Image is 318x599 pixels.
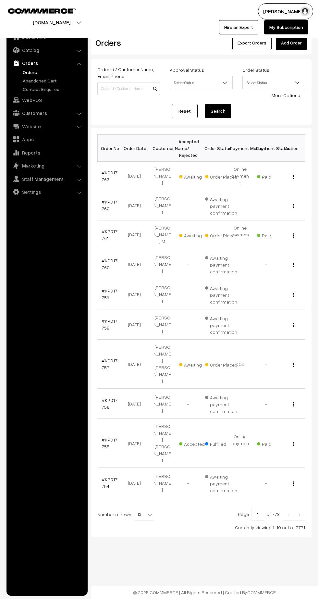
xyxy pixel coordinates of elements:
[172,104,198,118] a: Reset
[293,233,294,238] img: Menu
[8,94,85,106] a: WebPOS
[242,67,269,73] label: Order Status
[227,135,253,162] th: Payment Method
[300,6,310,16] img: user
[175,389,201,419] td: -
[293,204,294,208] img: Menu
[8,57,85,69] a: Orders
[170,77,232,88] span: Select Status
[95,38,159,48] h2: Orders
[293,442,294,446] img: Menu
[257,439,289,447] span: Paid
[102,199,117,211] a: #KP017762
[272,93,300,98] a: More Options
[247,590,276,595] a: COMMMERCE
[149,309,175,340] td: [PERSON_NAME]
[179,439,212,447] span: Accepted
[97,524,305,531] div: Currently viewing 1-10 out of 7771
[149,419,175,468] td: [PERSON_NAME] [PERSON_NAME]
[253,249,279,279] td: -
[179,231,212,239] span: Awaiting
[8,147,85,158] a: Reports
[201,135,227,162] th: Order Status
[102,288,117,300] a: #KP017759
[98,135,124,162] th: Order No
[175,468,201,498] td: -
[102,258,117,270] a: #KP017760
[149,389,175,419] td: [PERSON_NAME]
[175,309,201,340] td: -
[293,293,294,297] img: Menu
[297,513,302,517] img: Right
[205,231,238,239] span: Order Placed
[205,253,238,275] span: Awaiting payment confirmation
[149,468,175,498] td: [PERSON_NAME]
[123,249,149,279] td: [DATE]
[205,393,238,415] span: Awaiting payment confirmation
[170,67,204,73] label: Approval Status
[205,439,238,447] span: Fulfilled
[97,82,160,95] input: Order Id / Customer Name / Customer Email / Customer Phone
[8,173,85,185] a: Staff Management
[8,160,85,171] a: Marketing
[175,190,201,220] td: -
[123,389,149,419] td: [DATE]
[170,76,232,89] span: Select Status
[102,318,117,331] a: #KP017758
[293,363,294,367] img: Menu
[123,135,149,162] th: Order Date
[253,135,279,162] th: Payment Status
[253,279,279,309] td: -
[205,194,238,216] span: Awaiting payment confirmation
[293,175,294,179] img: Menu
[8,133,85,145] a: Apps
[253,340,279,389] td: -
[257,172,289,180] span: Paid
[135,508,154,521] span: 10
[102,229,117,241] a: #KP017761
[279,135,305,162] th: Action
[149,135,175,162] th: Customer Name
[21,77,85,84] a: Abandoned Cart
[102,397,117,410] a: #KP017756
[219,20,258,34] a: Hire an Expert
[123,419,149,468] td: [DATE]
[102,477,117,489] a: #KP017754
[205,104,231,118] button: Search
[243,77,305,88] span: Select Status
[175,279,201,309] td: -
[253,309,279,340] td: -
[205,472,238,494] span: Awaiting payment confirmation
[123,279,149,309] td: [DATE]
[286,513,291,517] img: Left
[205,360,238,368] span: Order Placed
[8,186,85,198] a: Settings
[175,249,201,279] td: -
[266,511,280,517] span: of 778
[8,44,85,56] a: Catalog
[179,360,212,368] span: Awaiting
[149,190,175,220] td: [PERSON_NAME]
[8,120,85,132] a: Website
[205,283,238,305] span: Awaiting payment confirmation
[253,190,279,220] td: -
[123,309,149,340] td: [DATE]
[102,358,117,370] a: #KP017757
[8,8,76,13] img: COMMMERCE
[253,468,279,498] td: -
[91,586,318,599] footer: © 2025 COMMMERCE | All Rights Reserved | Crafted By
[227,419,253,468] td: Online payment
[175,135,201,162] th: Accepted / Rejected
[8,6,65,14] a: COMMMERCE
[293,263,294,267] img: Menu
[10,14,93,31] button: [DOMAIN_NAME]
[205,313,238,335] span: Awaiting payment confirmation
[205,172,238,180] span: Order Placed
[293,323,294,327] img: Menu
[123,190,149,220] td: [DATE]
[149,279,175,309] td: [PERSON_NAME]
[227,220,253,249] td: Online payment
[102,437,117,449] a: #KP017755
[123,468,149,498] td: [DATE]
